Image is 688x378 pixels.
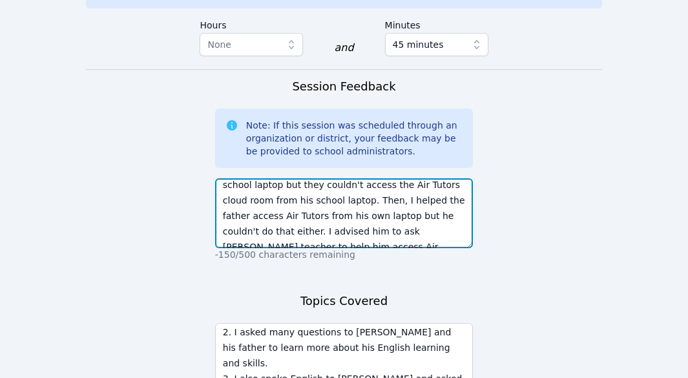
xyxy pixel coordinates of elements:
[334,40,353,56] div: and
[215,248,473,261] p: -150/500 characters remaining
[385,14,488,33] label: Minutes
[246,119,463,158] div: Note: If this session was scheduled through an organization or district, your feedback may be be ...
[207,39,231,50] span: None
[200,14,303,33] label: Hours
[300,292,388,310] h3: Topics Covered
[200,33,303,56] button: None
[215,178,473,248] textarea: During this session, the father couldn't access to the cloud room. I helped the father and [PERSO...
[393,37,444,52] span: 45 minutes
[385,33,488,56] button: 45 minutes
[292,78,395,96] h3: Session Feedback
